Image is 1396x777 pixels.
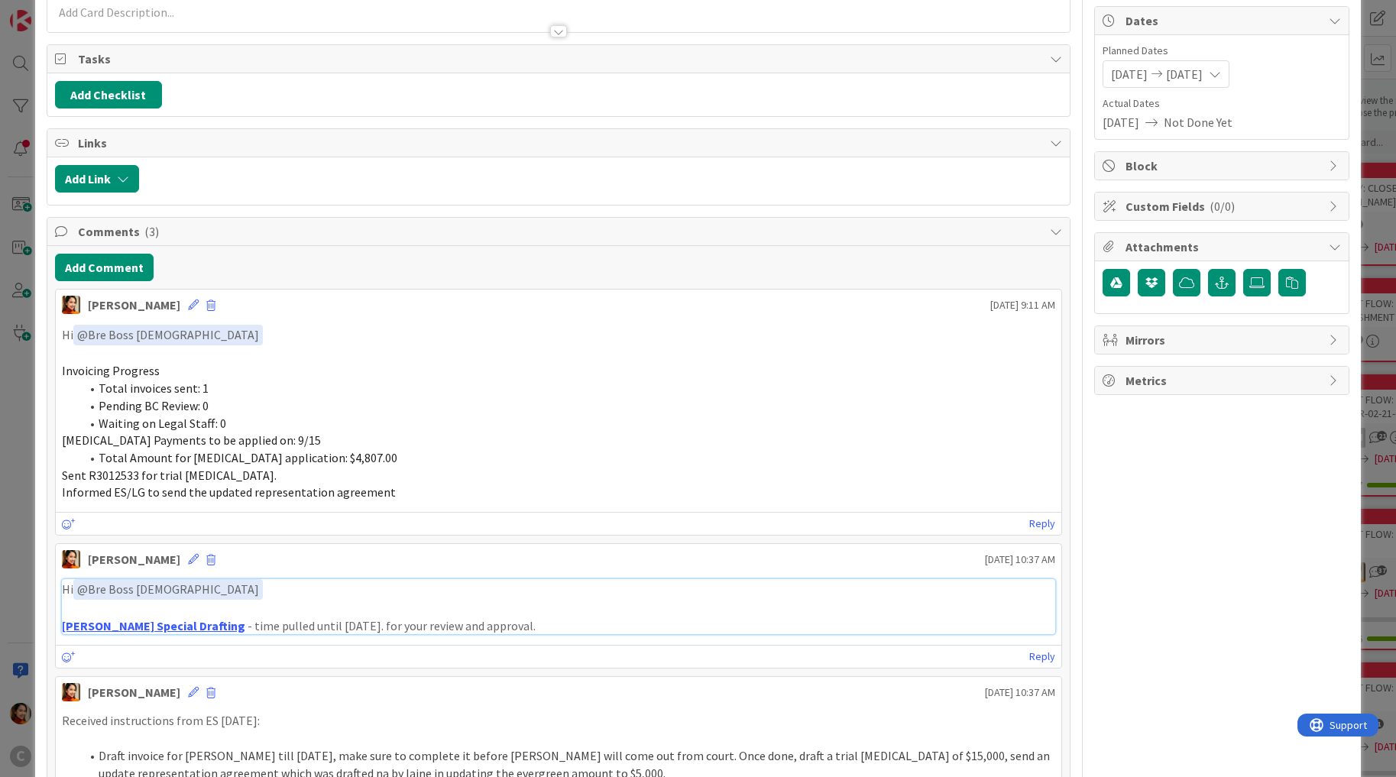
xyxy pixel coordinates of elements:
img: PM [62,683,80,701]
span: [DATE] 10:37 AM [985,552,1055,568]
span: Bre Boss [DEMOGRAPHIC_DATA] [77,581,259,597]
span: @ [77,581,88,597]
div: [PERSON_NAME] [88,296,180,314]
span: Links [78,134,1043,152]
div: [PERSON_NAME] [88,683,180,701]
span: [DATE] 10:37 AM [985,685,1055,701]
span: Sent R3012533 for trial [MEDICAL_DATA]. [62,468,277,483]
span: Support [32,2,70,21]
span: Attachments [1126,238,1321,256]
span: @ [77,327,88,342]
span: Total invoices sent: 1 [99,380,209,396]
span: Invoicing Progress [62,363,160,378]
span: [MEDICAL_DATA] Payments to be applied on: 9/15 [62,432,321,448]
span: Metrics [1126,371,1321,390]
span: ( 3 ) [144,224,159,239]
p: Received instructions from ES [DATE]: [62,712,1056,730]
p: Hi [62,325,1056,345]
span: Block [1126,157,1321,175]
span: Comments [78,222,1043,241]
span: Actual Dates [1103,96,1341,112]
span: Custom Fields [1126,197,1321,215]
span: Planned Dates [1103,43,1341,59]
button: Add Comment [55,254,154,281]
span: [DATE] [1103,113,1139,131]
img: PM [62,550,80,568]
span: Tasks [78,50,1043,68]
span: Waiting on Legal Staff: 0 [99,416,226,431]
a: Reply [1029,647,1055,666]
button: Add Link [55,165,139,193]
button: Add Checklist [55,81,162,108]
span: Mirrors [1126,331,1321,349]
img: PM [62,296,80,314]
p: Hi [62,579,1056,600]
span: Bre Boss [DEMOGRAPHIC_DATA] [77,327,259,342]
a: [PERSON_NAME] Special Drafting [62,618,245,633]
span: Informed ES/LG to send the updated representation agreement [62,484,396,500]
span: Pending BC Review: 0 [99,398,209,413]
a: Reply [1029,514,1055,533]
span: [DATE] [1166,65,1203,83]
span: Total Amount for [MEDICAL_DATA] application: $4,807.00 [99,450,397,465]
span: [DATE] [1111,65,1148,83]
p: - time pulled until [DATE]. for your review and approval. [62,617,1056,635]
span: ( 0/0 ) [1210,199,1235,214]
span: [DATE] 9:11 AM [990,297,1055,313]
span: Not Done Yet [1164,113,1232,131]
div: [PERSON_NAME] [88,550,180,568]
span: Dates [1126,11,1321,30]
